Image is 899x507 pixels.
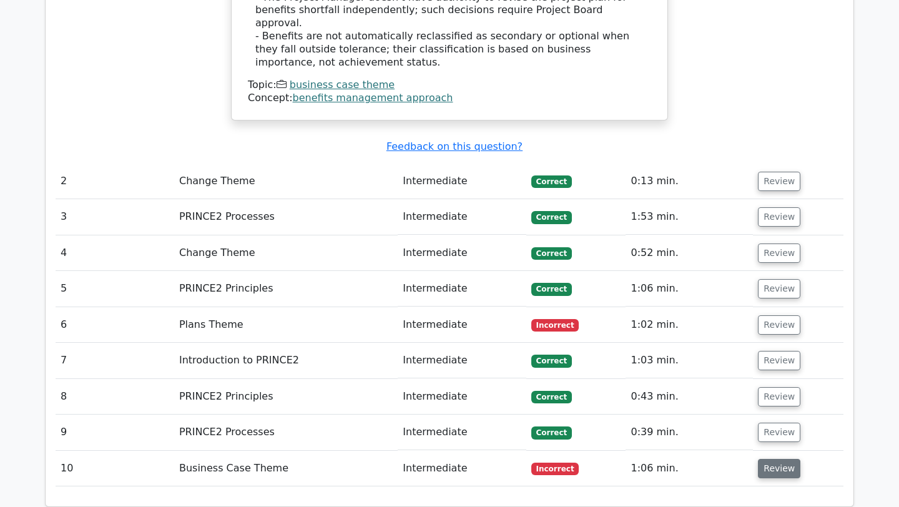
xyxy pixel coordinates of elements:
[56,379,174,415] td: 8
[758,423,800,442] button: Review
[531,355,572,367] span: Correct
[174,235,398,271] td: Change Theme
[758,172,800,191] button: Review
[758,315,800,335] button: Review
[174,451,398,486] td: Business Case Theme
[290,79,395,91] a: business case theme
[398,451,526,486] td: Intermediate
[174,415,398,450] td: PRINCE2 Processes
[626,307,753,343] td: 1:02 min.
[626,343,753,378] td: 1:03 min.
[531,211,572,224] span: Correct
[758,387,800,406] button: Review
[56,199,174,235] td: 3
[758,351,800,370] button: Review
[248,79,651,92] div: Topic:
[174,164,398,199] td: Change Theme
[56,271,174,307] td: 5
[531,283,572,295] span: Correct
[398,271,526,307] td: Intermediate
[248,92,651,105] div: Concept:
[56,164,174,199] td: 2
[56,343,174,378] td: 7
[626,379,753,415] td: 0:43 min.
[56,451,174,486] td: 10
[531,426,572,439] span: Correct
[398,343,526,378] td: Intermediate
[174,379,398,415] td: PRINCE2 Principles
[758,244,800,263] button: Review
[758,459,800,478] button: Review
[398,379,526,415] td: Intermediate
[531,463,579,475] span: Incorrect
[56,235,174,271] td: 4
[293,92,453,104] a: benefits management approach
[626,415,753,450] td: 0:39 min.
[626,164,753,199] td: 0:13 min.
[56,307,174,343] td: 6
[531,319,579,332] span: Incorrect
[758,279,800,298] button: Review
[398,307,526,343] td: Intermediate
[626,199,753,235] td: 1:53 min.
[174,307,398,343] td: Plans Theme
[174,199,398,235] td: PRINCE2 Processes
[398,235,526,271] td: Intermediate
[626,271,753,307] td: 1:06 min.
[758,207,800,227] button: Review
[531,391,572,403] span: Correct
[386,140,523,152] a: Feedback on this question?
[56,415,174,450] td: 9
[398,199,526,235] td: Intermediate
[531,247,572,260] span: Correct
[626,451,753,486] td: 1:06 min.
[531,175,572,188] span: Correct
[626,235,753,271] td: 0:52 min.
[174,271,398,307] td: PRINCE2 Principles
[398,164,526,199] td: Intermediate
[174,343,398,378] td: Introduction to PRINCE2
[398,415,526,450] td: Intermediate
